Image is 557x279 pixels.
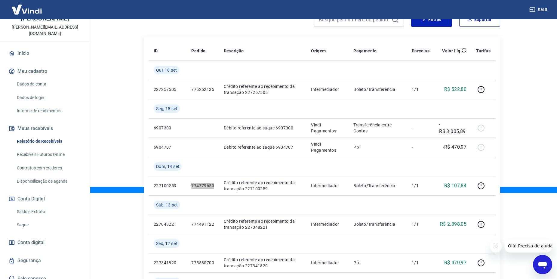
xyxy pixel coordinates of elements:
[412,183,429,189] p: 1/1
[7,254,83,267] a: Segurança
[224,83,301,95] p: Crédito referente ao recebimento da transação 227257505
[443,144,466,151] p: -R$ 470,97
[224,144,301,150] p: Débito referente ao saque 6904707
[353,183,402,189] p: Boleto/Transferência
[353,144,402,150] p: Pix
[7,47,83,60] a: Início
[154,183,182,189] p: 227100259
[490,240,502,253] iframe: Close message
[412,48,429,54] p: Parcelas
[7,192,83,206] button: Conta Digital
[14,135,83,147] a: Relatório de Recebíveis
[311,86,344,92] p: Intermediador
[154,221,182,227] p: 227048221
[156,106,177,112] span: Seg, 15 set
[442,48,462,54] p: Valor Líq.
[14,91,83,104] a: Dados de login
[154,86,182,92] p: 227257505
[154,144,182,150] p: 6904707
[412,86,429,92] p: 1/1
[440,221,466,228] p: R$ 2.898,05
[7,0,46,19] img: Vindi
[224,125,301,131] p: Débito referente ao saque 6907300
[156,240,177,246] span: Sex, 12 set
[14,162,83,174] a: Contratos com credores
[353,221,402,227] p: Boleto/Transferência
[528,4,550,15] button: Sair
[154,48,158,54] p: ID
[533,255,552,274] iframe: Button to launch messaging window
[154,260,182,266] p: 227341820
[14,175,83,188] a: Disponibilização de agenda
[353,122,402,134] p: Transferência entre Contas
[224,180,301,192] p: Crédito referente ao recebimento da transação 227100259
[444,259,467,266] p: R$ 470,97
[4,4,51,9] span: Olá! Precisa de ajuda?
[353,260,402,266] p: Pix
[191,221,214,227] p: 774491122
[14,219,83,231] a: Saque
[14,148,83,161] a: Recebíveis Futuros Online
[224,257,301,269] p: Crédito referente ao recebimento da transação 227341820
[7,65,83,78] button: Meu cadastro
[154,125,182,131] p: 6907300
[14,105,83,117] a: Informe de rendimentos
[444,182,467,189] p: R$ 107,84
[439,121,466,135] p: -R$ 3.005,89
[17,238,45,247] span: Conta digital
[311,48,326,54] p: Origem
[14,78,83,90] a: Dados da conta
[412,125,429,131] p: -
[504,239,552,253] iframe: Message from company
[7,236,83,249] a: Conta digital
[412,221,429,227] p: 1/1
[14,206,83,218] a: Saldo e Extrato
[444,86,467,93] p: R$ 522,80
[353,86,402,92] p: Boleto/Transferência
[311,141,344,153] p: Vindi Pagamentos
[7,122,83,135] button: Meus recebíveis
[21,15,69,22] p: [PERSON_NAME]
[319,15,389,24] input: Busque pelo número do pedido
[191,86,214,92] p: 775262135
[311,183,344,189] p: Intermediador
[353,48,377,54] p: Pagamento
[156,67,177,73] span: Qui, 18 set
[311,122,344,134] p: Vindi Pagamentos
[191,260,214,266] p: 775580700
[476,48,491,54] p: Tarifas
[224,218,301,230] p: Crédito referente ao recebimento da transação 227048221
[459,12,500,27] button: Exportar
[5,24,85,37] p: [PERSON_NAME][EMAIL_ADDRESS][DOMAIN_NAME]
[412,260,429,266] p: 1/1
[156,202,178,208] span: Sáb, 13 set
[411,12,452,27] button: Filtros
[311,221,344,227] p: Intermediador
[224,48,244,54] p: Descrição
[311,260,344,266] p: Intermediador
[412,144,429,150] p: -
[191,183,214,189] p: 774779650
[191,48,205,54] p: Pedido
[156,163,179,169] span: Dom, 14 set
